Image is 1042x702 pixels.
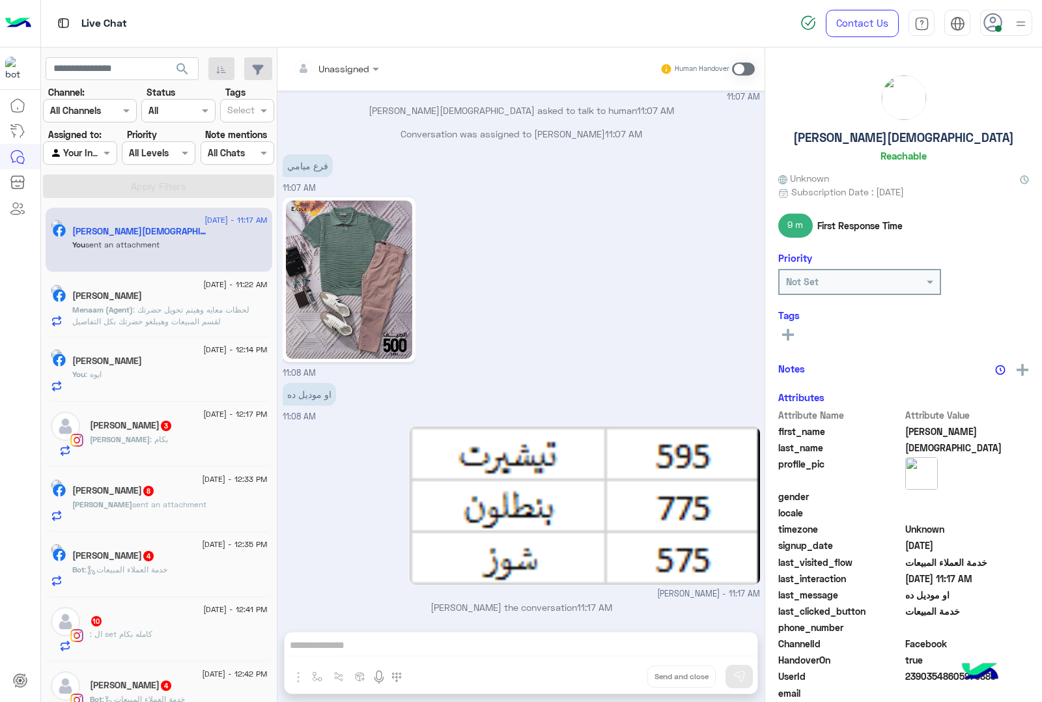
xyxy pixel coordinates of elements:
[72,356,142,367] h5: Mohamed Ali
[905,621,1030,634] span: null
[778,621,903,634] span: phone_number
[53,548,66,561] img: Facebook
[51,671,80,701] img: defaultAdmin.png
[55,15,72,31] img: tab
[905,506,1030,520] span: null
[647,666,716,688] button: Send and close
[203,344,267,356] span: [DATE] - 12:14 PM
[905,686,1030,700] span: null
[283,383,336,406] p: 19/8/2025, 11:08 AM
[147,85,175,99] label: Status
[51,544,63,555] img: picture
[204,214,267,226] span: [DATE] - 11:17 AM
[167,57,199,85] button: search
[72,485,155,496] h5: Mahmoud Samy
[286,201,412,359] img: 532608684_1116738480520241_8051786657510945130_n.jpg
[905,441,1030,455] span: Hanafi
[132,499,206,509] span: sent an attachment
[727,91,760,104] span: 11:07 AM
[91,616,102,626] span: 10
[778,669,903,683] span: UserId
[203,604,267,615] span: [DATE] - 12:41 PM
[72,550,155,561] h5: رضا عشماوى
[905,539,1030,552] span: 2025-07-13T00:46:50.635Z
[778,490,903,503] span: gender
[203,408,267,420] span: [DATE] - 12:17 PM
[905,637,1030,651] span: 0
[817,219,903,232] span: First Response Time
[85,369,102,379] span: ايوه
[51,285,63,296] img: picture
[283,183,316,193] span: 11:07 AM
[793,130,1014,145] h5: [PERSON_NAME][DEMOGRAPHIC_DATA]
[778,555,903,569] span: last_visited_flow
[90,680,173,691] h5: Mahmoud N Salim
[53,289,66,302] img: Facebook
[90,434,150,444] span: [PERSON_NAME]
[577,602,612,613] span: 11:17 AM
[778,252,812,264] h6: Priority
[905,522,1030,536] span: Unknown
[905,669,1030,683] span: 23903548605975883
[143,551,154,561] span: 4
[778,408,903,422] span: Attribute Name
[48,128,102,141] label: Assigned to:
[905,572,1030,585] span: 2025-08-19T08:17:21.858Z
[950,16,965,31] img: tab
[283,412,316,421] span: 11:08 AM
[85,565,167,574] span: : خدمة العملاء المبيعات
[43,175,274,198] button: Apply Filters
[72,499,132,509] span: [PERSON_NAME]
[51,219,63,231] img: picture
[826,10,899,37] a: Contact Us
[51,349,63,361] img: picture
[72,369,85,379] span: You
[778,637,903,651] span: ChannelId
[778,588,903,602] span: last_message
[778,572,903,585] span: last_interaction
[283,104,760,117] p: [PERSON_NAME][DEMOGRAPHIC_DATA] asked to talk to human
[143,486,154,496] span: 8
[127,128,157,141] label: Priority
[161,421,171,431] span: 3
[53,224,66,237] img: Facebook
[957,650,1003,695] img: hulul-logo.png
[882,76,926,120] img: picture
[81,15,127,33] p: Live Chat
[202,539,267,550] span: [DATE] - 12:35 PM
[5,10,31,37] img: Logo
[72,305,133,315] span: Menaam (Agent)
[48,85,85,99] label: Channel:
[778,506,903,520] span: locale
[905,604,1030,618] span: خدمة المبيعات
[53,484,66,497] img: Facebook
[283,154,333,177] p: 19/8/2025, 11:07 AM
[1013,16,1029,32] img: profile
[150,434,168,444] span: بكام
[1017,364,1028,376] img: add
[53,354,66,367] img: Facebook
[905,425,1030,438] span: Ahmed
[90,420,173,431] h5: Marco Raafat
[778,539,903,552] span: signup_date
[90,629,152,639] span: ال set كامله بكام
[70,434,83,447] img: Instagram
[778,171,829,185] span: Unknown
[51,412,80,441] img: defaultAdmin.png
[5,57,29,80] img: 713415422032625
[995,365,1006,375] img: notes
[605,128,642,139] span: 11:07 AM
[791,185,904,199] span: Subscription Date : [DATE]
[70,629,83,642] img: Instagram
[914,16,929,31] img: tab
[72,240,85,249] span: You
[203,279,267,290] span: [DATE] - 11:22 AM
[778,522,903,536] span: timezone
[905,490,1030,503] span: null
[778,441,903,455] span: last_name
[905,588,1030,602] span: او موديل ده
[205,128,267,141] label: Note mentions
[225,103,255,120] div: Select
[778,653,903,667] span: HandoverOn
[778,604,903,618] span: last_clicked_button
